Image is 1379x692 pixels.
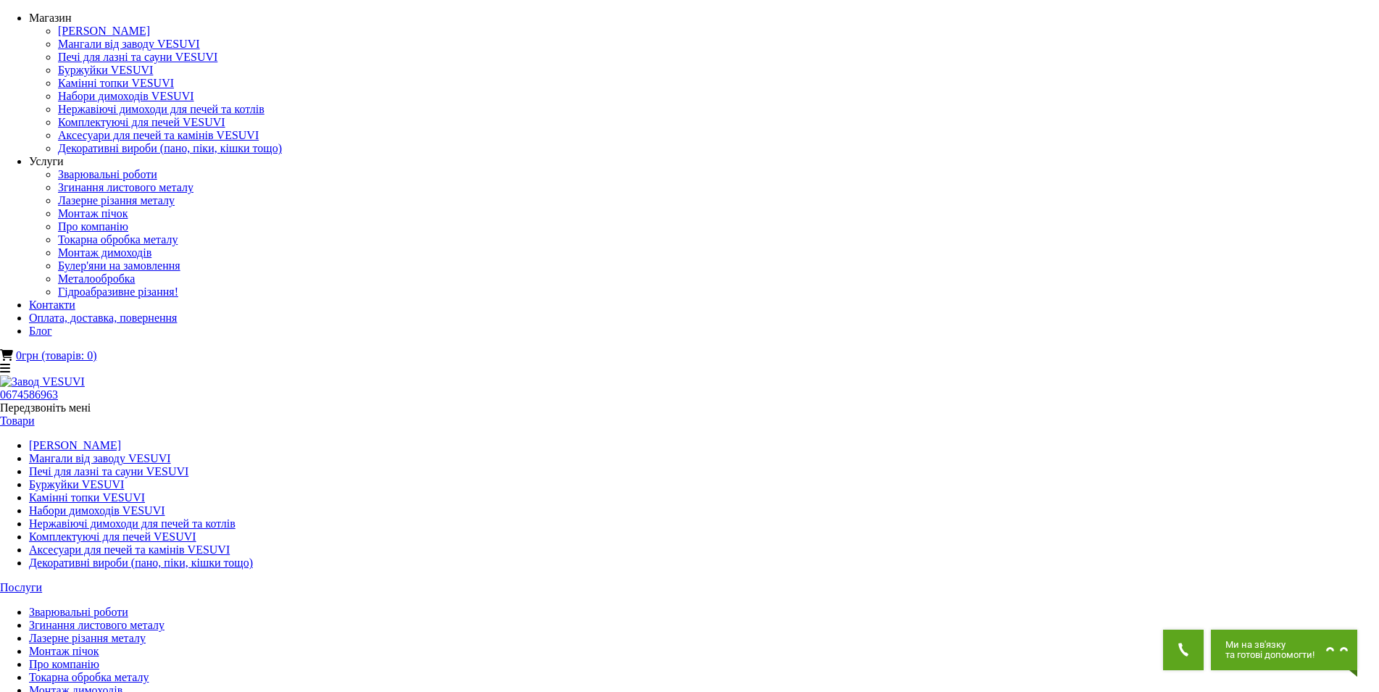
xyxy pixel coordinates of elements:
[29,478,124,491] a: Буржуйки VESUVI
[29,543,230,556] a: Аксесуари для печей та камінів VESUVI
[58,38,200,50] a: Мангали від заводу VESUVI
[58,259,180,272] a: Булер'яни на замовлення
[29,658,99,670] a: Про компанію
[58,168,157,180] a: Зварювальні роботи
[29,556,253,569] a: Декоративні вироби (пано, піки, кішки тощо)
[29,645,99,657] a: Монтаж пічок
[1225,640,1315,650] span: Ми на зв'язку
[58,25,150,37] a: [PERSON_NAME]
[58,129,259,141] a: Аксесуари для печей та камінів VESUVI
[29,619,164,631] a: Згинання листового металу
[58,64,153,76] a: Буржуйки VESUVI
[29,439,121,451] a: [PERSON_NAME]
[29,671,149,683] a: Токарна обробка металу
[58,233,178,246] a: Токарна обробка металу
[58,181,193,193] a: Згинання листового металу
[1225,650,1315,660] span: та готові допомогти!
[58,272,135,285] a: Металообробка
[29,530,196,543] a: Комплектуючі для печей VESUVI
[29,504,165,517] a: Набори димоходів VESUVI
[58,51,217,63] a: Печі для лазні та сауни VESUVI
[1163,630,1204,670] button: Get Call button
[29,312,177,324] a: Оплата, доставка, повернення
[58,194,175,207] a: Лазерне різання металу
[29,465,188,478] a: Печі для лазні та сауни VESUVI
[58,220,128,233] a: Про компанію
[58,142,282,154] a: Декоративні вироби (пано, піки, кішки тощо)
[29,12,1379,25] div: Магазин
[29,632,146,644] a: Лазерне різання металу
[58,90,194,102] a: Набори димоходів VESUVI
[29,517,236,530] a: Нержавіючі димоходи для печей та котлів
[29,299,75,311] a: Контакти
[58,246,151,259] a: Монтаж димоходів
[58,207,128,220] a: Монтаж пічок
[29,452,171,464] a: Мангали від заводу VESUVI
[58,103,264,115] a: Нержавіючі димоходи для печей та котлів
[29,325,52,337] a: Блог
[58,77,174,89] a: Камінні топки VESUVI
[58,116,225,128] a: Комплектуючі для печей VESUVI
[29,606,128,618] a: Зварювальні роботи
[1211,630,1357,670] button: Chat button
[58,285,178,298] a: Гідроабразивне різання!
[16,349,96,362] a: 0грн (товарів: 0)
[29,155,1379,168] div: Услуги
[29,491,145,504] a: Камінні топки VESUVI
